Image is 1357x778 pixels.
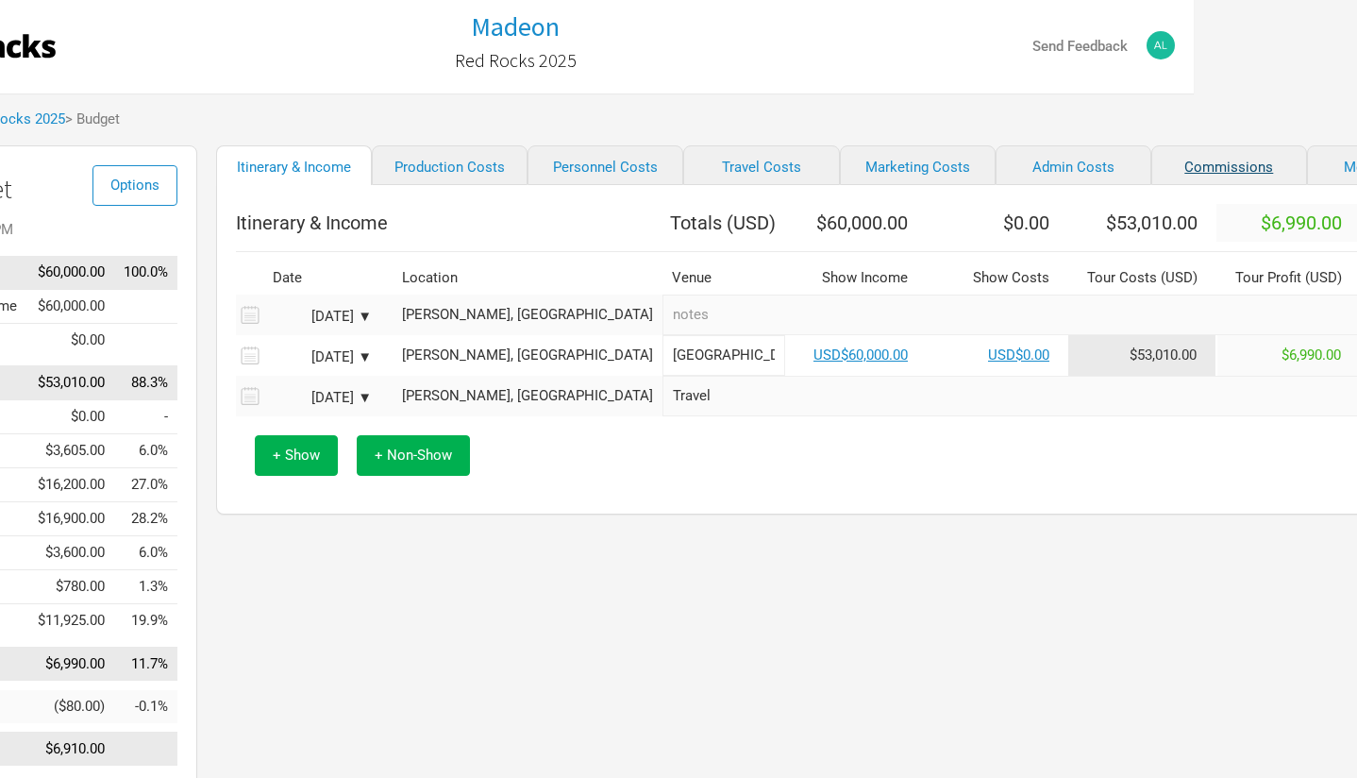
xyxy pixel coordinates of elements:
a: Red Rocks 2025 [455,41,577,80]
th: Itinerary & Income [236,204,662,242]
a: Marketing Costs [840,145,996,185]
th: Date [263,262,386,295]
div: Morrison, United States [402,389,653,403]
td: Show Costs as % of Tour Income [114,400,177,434]
th: Totals ( USD ) [662,204,785,242]
td: ($80.00) [27,690,114,723]
a: Madeon [471,12,560,42]
div: [DATE] ▼ [268,391,372,405]
a: Personnel Costs [528,145,683,185]
td: Tour Profit as % of Tour Income [114,647,177,681]
td: Tour Cost allocation from Production, Personnel, Travel, Marketing, Admin & Commissions [1068,335,1216,376]
td: Tour Costs as % of Tour Income [114,366,177,400]
td: Production as % of Tour Income [114,434,177,468]
td: $0.00 [27,400,114,434]
td: Other Income as % of Tour Income [114,323,177,357]
td: $53,010.00 [27,366,114,400]
div: [DATE] ▼ [268,310,372,324]
span: Options [110,177,159,194]
td: $60,000.00 [27,256,114,290]
td: $6,990.00 [27,647,114,681]
button: Options [92,165,177,206]
div: Morrison, United States [402,308,653,322]
a: Itinerary & Income [216,145,372,185]
th: Show Income [785,262,927,295]
a: Production Costs [372,145,528,185]
h2: Red Rocks 2025 [455,50,577,71]
th: Location [393,262,662,295]
th: $0.00 [927,204,1068,242]
td: Net Profit as % of Tour Income [114,733,177,767]
td: $3,600.00 [27,536,114,570]
div: [DATE] ▼ [268,350,372,364]
td: $60,000.00 [27,289,114,323]
a: Admin Costs [996,145,1151,185]
td: $16,200.00 [27,468,114,502]
th: $60,000.00 [785,204,927,242]
img: Alex [1147,31,1175,59]
td: $780.00 [27,570,114,604]
td: Marketing as % of Tour Income [114,536,177,570]
td: Commissions as % of Tour Income [114,604,177,638]
th: Tour Costs ( USD ) [1068,262,1216,295]
h1: Madeon [471,9,560,43]
td: $0.00 [27,323,114,357]
th: $53,010.00 [1068,204,1216,242]
td: Merch Profit as % of Tour Income [114,690,177,723]
strong: Send Feedback [1032,38,1128,55]
td: Admin as % of Tour Income [114,570,177,604]
span: + Non-Show [375,447,452,464]
span: > Budget [65,112,120,127]
span: + Show [273,447,320,464]
button: + Show [255,435,338,476]
td: Personnel as % of Tour Income [114,468,177,502]
td: Travel as % of Tour Income [114,502,177,536]
button: + Non-Show [357,435,470,476]
td: $11,925.00 [27,604,114,638]
a: Travel Costs [683,145,839,185]
td: Tour Income as % of Tour Income [114,256,177,290]
th: Venue [662,262,785,295]
span: $6,990.00 [1261,211,1342,234]
td: $16,900.00 [27,502,114,536]
td: Performance Income as % of Tour Income [114,289,177,323]
div: Morrison, United States [402,348,653,363]
td: $6,910.00 [27,733,114,767]
td: $3,605.00 [27,434,114,468]
input: Red Rocks Amphitheatre [662,335,785,376]
a: USD$60,000.00 [813,347,908,364]
th: Show Costs [927,262,1068,295]
a: USD$0.00 [988,347,1049,364]
a: Commissions [1151,145,1307,185]
span: $6,990.00 [1282,347,1341,364]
